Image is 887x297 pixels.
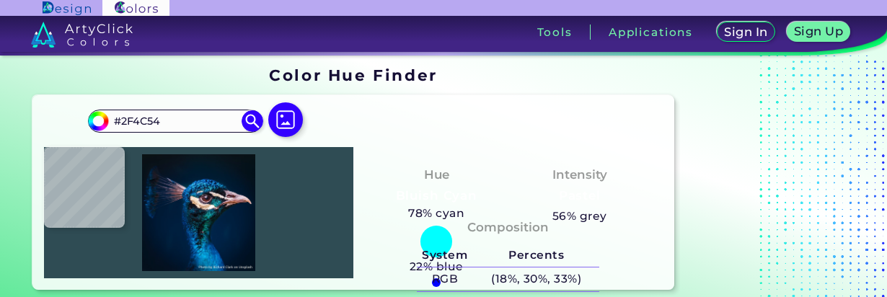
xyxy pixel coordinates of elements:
[417,243,473,267] h5: System
[268,102,303,137] img: icon picture
[424,164,449,185] h4: Hue
[609,27,693,37] h3: Applications
[242,110,263,132] img: icon search
[680,61,860,296] iframe: Advertisement
[795,26,842,37] h5: Sign Up
[417,267,473,291] h5: RGB
[552,164,607,185] h4: Intensity
[788,22,849,42] a: Sign Up
[552,187,606,205] h3: Pastel
[473,267,599,291] h5: (18%, 30%, 33%)
[473,243,599,267] h5: Percents
[43,1,91,15] img: ArtyClick Design logo
[725,27,767,38] h5: Sign In
[537,27,573,37] h3: Tools
[51,154,346,272] img: img_pavlin.jpg
[389,187,483,205] h3: Bluish Cyan
[467,217,549,238] h4: Composition
[108,111,242,130] input: type color..
[269,64,437,86] h1: Color Hue Finder
[31,22,133,48] img: logo_artyclick_colors_white.svg
[718,22,774,42] a: Sign In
